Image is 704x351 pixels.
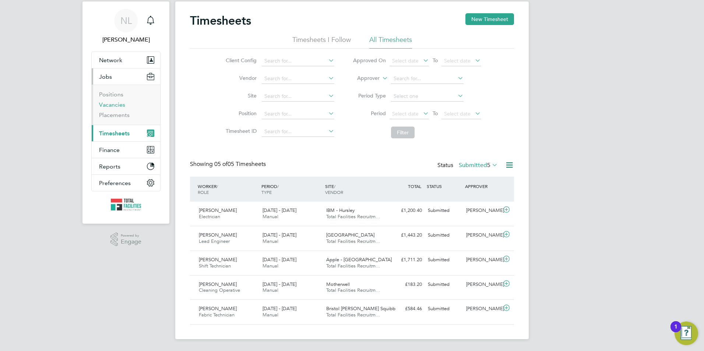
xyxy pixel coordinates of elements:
[425,279,463,291] div: Submitted
[353,57,386,64] label: Approved On
[263,263,278,269] span: Manual
[391,74,464,84] input: Search for...
[369,35,412,49] li: All Timesheets
[277,183,279,189] span: /
[292,35,351,49] li: Timesheets I Follow
[99,57,122,64] span: Network
[675,322,698,345] button: Open Resource Center, 1 new notification
[262,74,334,84] input: Search for...
[99,73,112,80] span: Jobs
[199,213,220,220] span: Electrician
[261,189,272,195] span: TYPE
[263,256,296,263] span: [DATE] - [DATE]
[263,213,278,220] span: Manual
[92,158,160,174] button: Reports
[674,327,677,336] div: 1
[326,305,395,312] span: Bristol [PERSON_NAME] Squibb
[463,180,501,193] div: APPROVER
[91,35,161,44] span: Nicola Lawrence
[120,16,132,25] span: NL
[99,101,125,108] a: Vacancies
[430,109,440,118] span: To
[199,287,240,293] span: Cleaning Operative
[198,189,209,195] span: ROLE
[263,232,296,238] span: [DATE] - [DATE]
[326,256,392,263] span: Apple - [GEOGRAPHIC_DATA]
[263,281,296,287] span: [DATE] - [DATE]
[425,180,463,193] div: STATUS
[223,128,257,134] label: Timesheet ID
[346,75,380,82] label: Approver
[425,205,463,217] div: Submitted
[199,263,231,269] span: Shift Technician
[487,162,490,169] span: 5
[444,110,471,117] span: Select date
[223,92,257,99] label: Site
[444,57,471,64] span: Select date
[223,57,257,64] label: Client Config
[326,287,380,293] span: Total Facilities Recruitm…
[99,91,123,98] a: Positions
[263,287,278,293] span: Manual
[199,256,237,263] span: [PERSON_NAME]
[326,312,380,318] span: Total Facilities Recruitm…
[437,160,499,171] div: Status
[99,163,120,170] span: Reports
[223,110,257,117] label: Position
[199,207,237,213] span: [PERSON_NAME]
[387,279,425,291] div: £183.20
[326,232,374,238] span: [GEOGRAPHIC_DATA]
[263,305,296,312] span: [DATE] - [DATE]
[262,56,334,66] input: Search for...
[199,238,230,244] span: Lead Engineer
[263,207,296,213] span: [DATE] - [DATE]
[199,232,237,238] span: [PERSON_NAME]
[92,175,160,191] button: Preferences
[190,13,251,28] h2: Timesheets
[196,180,260,199] div: WORKER
[326,213,380,220] span: Total Facilities Recruitm…
[463,303,501,315] div: [PERSON_NAME]
[465,13,514,25] button: New Timesheet
[387,303,425,315] div: £584.46
[387,205,425,217] div: £1,200.40
[425,229,463,241] div: Submitted
[430,56,440,65] span: To
[217,183,218,189] span: /
[91,9,161,44] a: NL[PERSON_NAME]
[92,85,160,125] div: Jobs
[121,233,141,239] span: Powered by
[91,199,161,210] a: Go to home page
[392,57,419,64] span: Select date
[214,160,266,168] span: 05 Timesheets
[459,162,498,169] label: Submitted
[92,125,160,141] button: Timesheets
[199,312,235,318] span: Fabric Technician
[408,183,421,189] span: TOTAL
[323,180,387,199] div: SITE
[353,92,386,99] label: Period Type
[190,160,267,168] div: Showing
[99,146,120,153] span: Finance
[325,189,343,195] span: VENDOR
[263,238,278,244] span: Manual
[353,110,386,117] label: Period
[99,130,130,137] span: Timesheets
[392,110,419,117] span: Select date
[391,127,415,138] button: Filter
[425,303,463,315] div: Submitted
[92,68,160,85] button: Jobs
[463,279,501,291] div: [PERSON_NAME]
[99,111,130,118] a: Placements
[463,229,501,241] div: [PERSON_NAME]
[334,183,335,189] span: /
[262,91,334,102] input: Search for...
[223,75,257,81] label: Vendor
[326,281,350,287] span: Motherwell
[391,91,464,102] input: Select one
[326,238,380,244] span: Total Facilities Recruitm…
[111,199,141,210] img: tfrecruitment-logo-retina.png
[92,52,160,68] button: Network
[425,254,463,266] div: Submitted
[463,254,501,266] div: [PERSON_NAME]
